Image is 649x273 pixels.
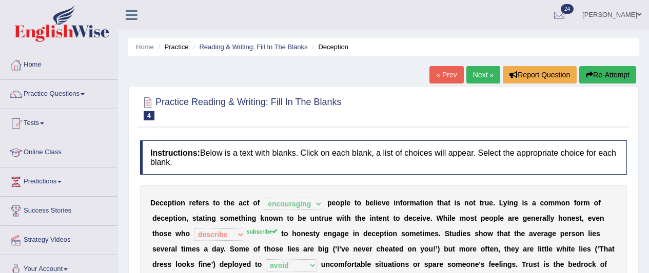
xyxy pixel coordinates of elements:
b: e [379,214,383,222]
b: s [192,214,196,222]
b: f [196,199,199,207]
b: y [316,229,320,238]
b: o [561,199,566,207]
b: g [252,214,257,222]
b: l [548,214,550,222]
b: h [292,229,297,238]
b: n [567,214,572,222]
b: e [332,199,336,207]
b: b [365,199,370,207]
b: e [155,199,160,207]
b: p [481,214,485,222]
b: r [202,199,205,207]
b: o [388,229,393,238]
b: i [353,229,355,238]
b: o [594,199,599,207]
b: m [555,199,561,207]
b: n [182,214,187,222]
b: n [279,214,283,222]
h2: Practice Reading & Writing: Fill In The Blanks [140,95,342,120]
b: e [536,214,540,222]
b: e [367,229,371,238]
b: t [376,214,379,222]
b: e [192,245,196,253]
b: e [346,199,350,207]
b: r [321,214,324,222]
b: i [507,199,509,207]
b: o [396,214,400,222]
b: p [168,199,172,207]
b: o [544,199,548,207]
b: o [402,199,407,207]
b: o [489,214,494,222]
b: n [531,214,536,222]
b: o [178,214,182,222]
b: . [493,199,495,207]
b: c [161,214,165,222]
b: i [205,214,207,222]
b: a [239,199,243,207]
b: r [189,199,192,207]
b: p [380,229,384,238]
b: d [363,229,368,238]
b: f [400,199,403,207]
b: a [199,214,203,222]
b: o [483,229,488,238]
b: o [466,214,470,222]
b: n [565,199,570,207]
b: t [473,199,476,207]
b: s [470,214,475,222]
b: h [226,199,231,207]
b: g [548,229,553,238]
b: b [298,214,302,222]
b: i [590,229,592,238]
b: n [600,214,604,222]
b: . [439,229,441,238]
b: s [205,199,209,207]
b: h [440,199,444,207]
b: i [386,229,388,238]
b: r [539,214,542,222]
b: v [382,199,386,207]
h4: Below is a text with blanks. Click on each blank, a list of choices will appear. Select the appro... [140,140,627,175]
b: t [437,199,440,207]
b: t [448,199,450,207]
b: s [596,229,600,238]
b: m [409,229,416,238]
b: a [508,214,512,222]
b: i [245,214,247,222]
b: r [568,229,571,238]
b: e [376,229,380,238]
b: u [485,199,489,207]
b: e [324,229,328,238]
a: Predictions [1,167,117,193]
b: e [572,214,576,222]
b: e [588,214,592,222]
b: i [342,214,344,222]
b: o [357,199,362,207]
b: e [231,199,235,207]
b: e [198,199,202,207]
b: h [479,229,483,238]
b: t [173,214,175,222]
b: s [220,214,224,222]
b: w [273,214,279,222]
b: p [169,214,173,222]
b: o [424,199,429,207]
a: Strategy Videos [1,226,117,251]
b: u [310,214,314,222]
b: t [355,214,358,222]
b: p [340,199,345,207]
b: t [449,229,452,238]
b: n [393,229,398,238]
b: t [387,214,389,222]
b: e [417,214,421,222]
b: a [444,199,448,207]
b: l [373,199,376,207]
b: e [521,229,525,238]
b: y [503,199,507,207]
b: i [447,214,449,222]
b: n [580,229,584,238]
b: t [474,214,477,222]
b: e [408,214,412,222]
